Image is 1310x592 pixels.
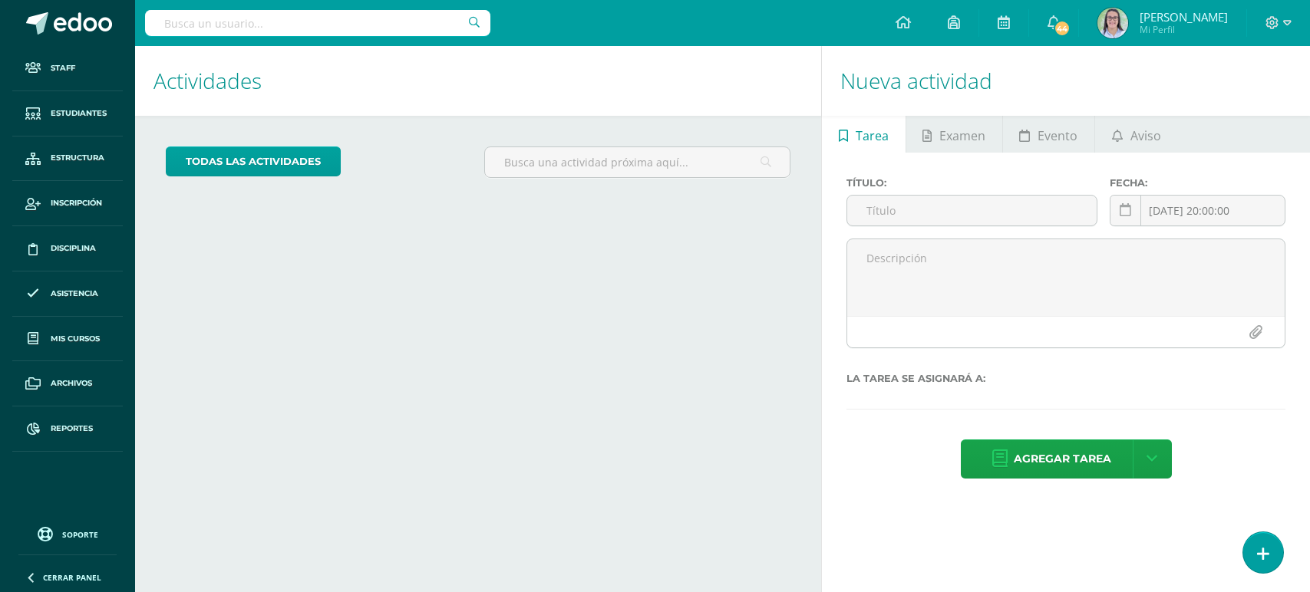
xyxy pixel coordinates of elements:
span: Examen [939,117,985,154]
label: La tarea se asignará a: [846,373,1285,384]
input: Fecha de entrega [1110,196,1285,225]
a: Archivos [12,361,123,406]
span: [PERSON_NAME] [1140,9,1228,25]
span: Aviso [1130,117,1161,154]
a: Staff [12,46,123,91]
a: todas las Actividades [166,146,341,176]
a: Estructura [12,136,123,182]
a: Mis cursos [12,317,123,362]
a: Inscripción [12,181,123,226]
h1: Nueva actividad [840,46,1292,116]
span: Inscripción [51,197,102,209]
span: Mis cursos [51,333,100,345]
a: Disciplina [12,226,123,271]
span: Reportes [51,423,93,435]
a: Evento [1003,116,1094,153]
span: 44 [1054,20,1071,37]
span: Soporte [62,529,98,540]
label: Fecha: [1110,177,1285,189]
label: Título: [846,177,1097,189]
span: Estructura [51,152,104,164]
a: Asistencia [12,271,123,317]
a: Estudiantes [12,91,123,136]
span: Asistencia [51,288,98,300]
input: Busca una actividad próxima aquí... [485,147,790,177]
h1: Actividades [153,46,803,116]
input: Título [847,196,1097,225]
span: Cerrar panel [43,572,101,583]
a: Reportes [12,406,123,452]
a: Examen [906,116,1002,153]
img: 04502d3ebb6155621d07acff4f663ff2.png [1097,8,1128,38]
span: Archivos [51,377,92,390]
span: Evento [1038,117,1077,154]
span: Tarea [856,117,889,154]
a: Tarea [822,116,905,153]
span: Mi Perfil [1140,23,1228,36]
span: Estudiantes [51,107,107,120]
span: Staff [51,62,75,74]
a: Soporte [18,523,117,544]
input: Busca un usuario... [145,10,490,36]
span: Disciplina [51,242,96,255]
span: Agregar tarea [1014,440,1111,478]
a: Aviso [1095,116,1177,153]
